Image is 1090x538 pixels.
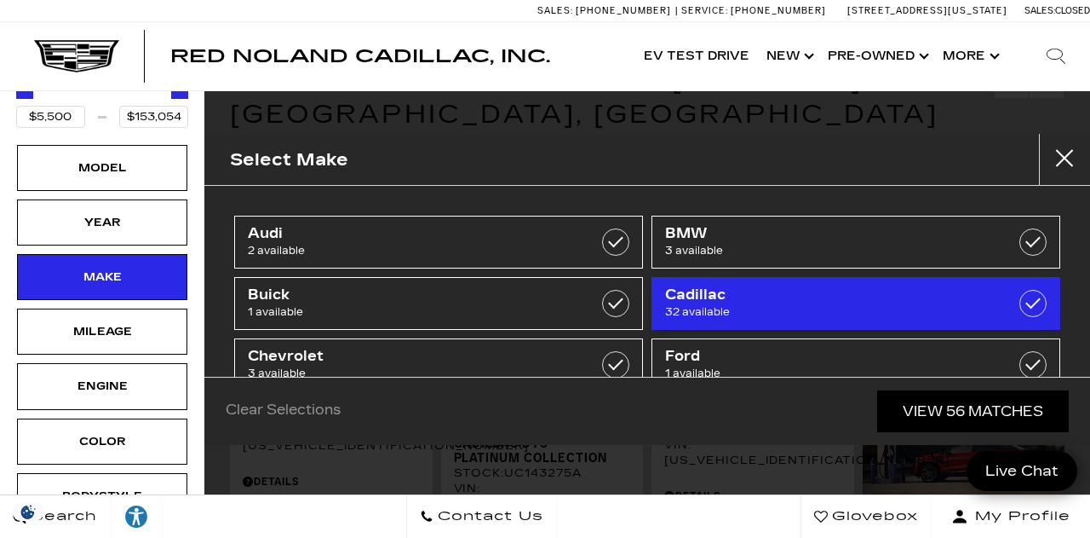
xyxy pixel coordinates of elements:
span: Live Chat [977,461,1067,481]
span: Service: [681,5,728,16]
div: Make [60,268,145,286]
input: Minimum [16,106,85,128]
span: My Profile [968,505,1070,529]
span: [PHONE_NUMBER] [731,5,826,16]
a: Contact Us [406,495,557,538]
a: Chevrolet3 available [234,338,643,391]
section: Click to Open Cookie Consent Modal [9,503,48,521]
div: Mileage [60,322,145,341]
a: Explore your accessibility options [111,495,163,538]
a: Clear Selections [226,402,341,422]
span: 32 available [665,304,990,321]
a: Pre-Owned [819,22,934,90]
div: ColorColor [17,419,187,465]
span: 1 available [248,304,572,321]
span: Closed [1055,5,1090,16]
a: BMW3 available [651,216,1060,269]
span: Glovebox [828,505,918,529]
span: Sales: [537,5,573,16]
a: Ford1 available [651,338,1060,391]
div: BodystyleBodystyle [17,473,187,519]
div: Explore your accessibility options [111,504,162,529]
span: Chevrolet [248,348,572,365]
span: 3 available [665,242,990,259]
h2: Select Make [230,146,348,174]
span: Red Noland Cadillac, Inc. [170,46,550,67]
img: Opt-Out Icon [9,503,48,521]
span: 2 available [248,242,572,259]
div: MileageMileage [17,309,187,355]
span: BMW [665,225,990,242]
button: Open user profile menu [932,495,1090,538]
span: 1 available [665,365,990,382]
div: Year [60,213,145,232]
a: EV Test Drive [635,22,758,90]
a: Buick1 available [234,277,643,330]
button: More [934,22,1005,90]
span: Search [26,505,97,529]
div: Bodystyle [60,487,145,506]
a: Service: [PHONE_NUMBER] [675,6,830,15]
div: ModelModel [17,145,187,191]
span: Contact Us [433,505,543,529]
button: close [1039,134,1090,185]
div: Price [16,76,188,128]
div: Color [60,432,145,451]
img: Cadillac Dark Logo with Cadillac White Text [34,40,119,72]
span: 3 available [248,365,572,382]
span: Ford [665,348,990,365]
span: Sales: [1024,5,1055,16]
div: YearYear [17,200,187,246]
div: Model [60,159,145,177]
a: New [758,22,819,90]
div: EngineEngine [17,363,187,409]
a: Glovebox [800,495,932,538]
a: Sales: [PHONE_NUMBER] [537,6,675,15]
div: MakeMake [17,254,187,300]
input: Maximum [119,106,188,128]
a: [STREET_ADDRESS][US_STATE] [847,5,1007,16]
span: Cadillac [665,286,990,304]
span: [PHONE_NUMBER] [576,5,671,16]
a: View 56 Matches [877,390,1069,432]
div: Engine [60,377,145,396]
a: Live Chat [967,451,1077,491]
span: Buick [248,286,572,304]
a: Cadillac32 available [651,277,1060,330]
a: Audi2 available [234,216,643,269]
a: Red Noland Cadillac, Inc. [170,48,550,65]
span: Audi [248,225,572,242]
